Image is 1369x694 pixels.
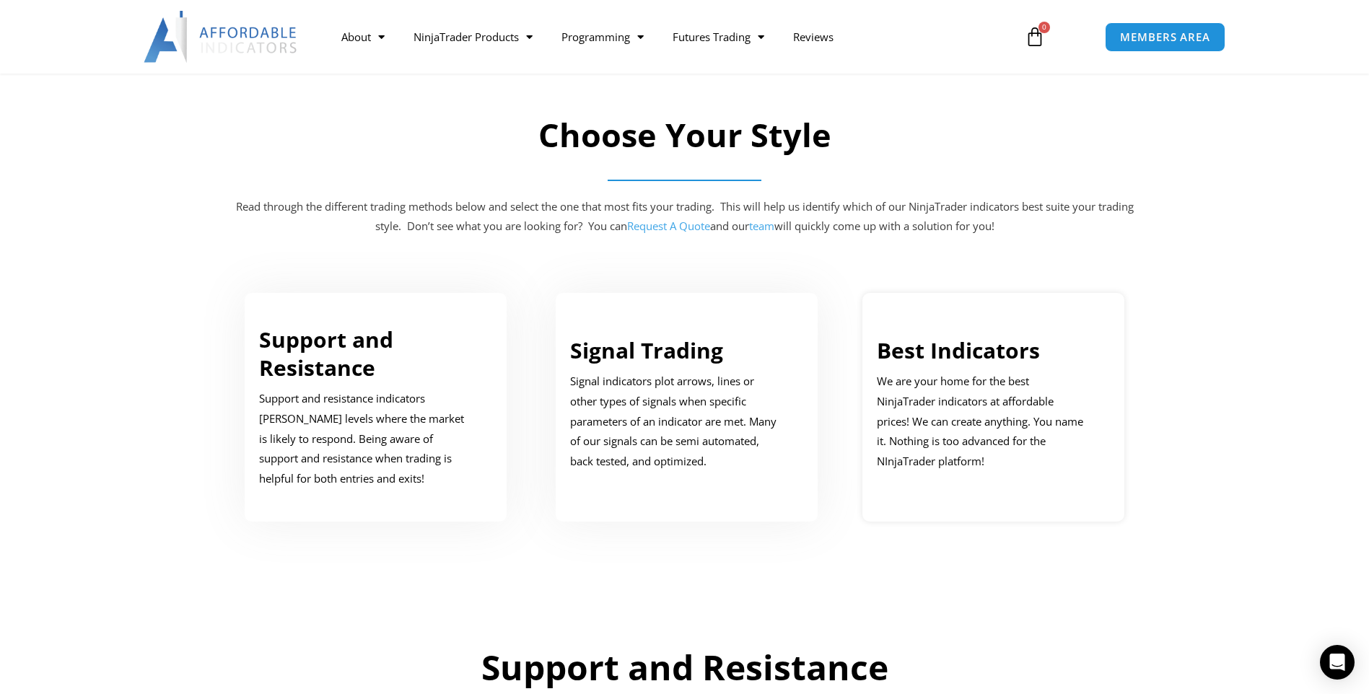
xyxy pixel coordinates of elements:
[1120,32,1210,43] span: MEMBERS AREA
[570,372,782,472] p: Signal indicators plot arrows, lines or other types of signals when specific parameters of an ind...
[1105,22,1225,52] a: MEMBERS AREA
[658,20,779,53] a: Futures Trading
[327,20,399,53] a: About
[327,20,1008,53] nav: Menu
[259,389,471,489] p: Support and resistance indicators [PERSON_NAME] levels where the market is likely to respond. Bei...
[234,197,1136,237] p: Read through the different trading methods below and select the one that most fits your trading. ...
[877,335,1040,365] a: Best Indicators
[1003,16,1067,58] a: 0
[234,114,1136,157] h2: Choose Your Style
[779,20,848,53] a: Reviews
[1038,22,1050,33] span: 0
[749,219,774,233] a: team
[627,219,710,233] a: Request A Quote
[399,20,547,53] a: NinjaTrader Products
[877,372,1089,472] p: We are your home for the best NinjaTrader indicators at affordable prices! We can create anything...
[570,335,723,365] a: Signal Trading
[241,645,1129,690] h2: Support and Resistance
[1320,645,1355,680] div: Open Intercom Messenger
[144,11,299,63] img: LogoAI | Affordable Indicators – NinjaTrader
[547,20,658,53] a: Programming
[259,325,393,382] a: Support and Resistance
